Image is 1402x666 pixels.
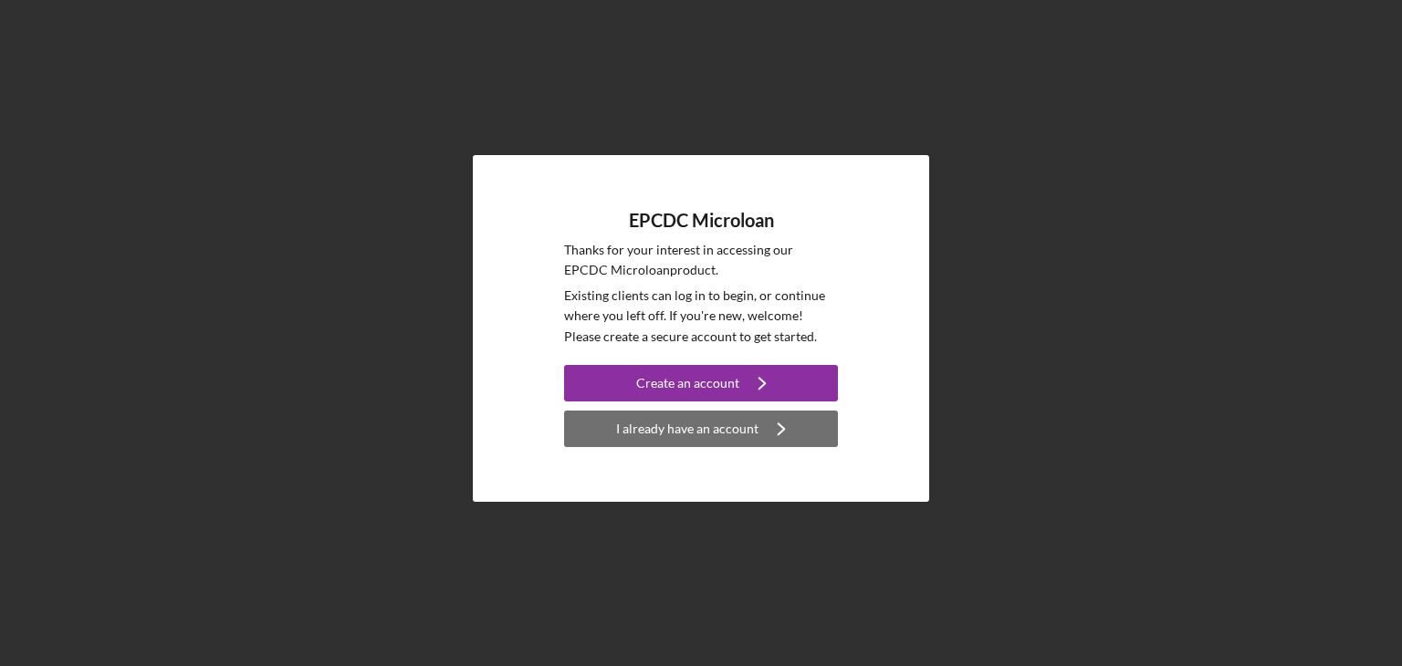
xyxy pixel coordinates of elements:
div: I already have an account [616,411,759,447]
button: I already have an account [564,411,838,447]
div: Create an account [636,365,739,401]
button: Create an account [564,365,838,401]
p: Thanks for your interest in accessing our EPCDC Microloan product. [564,240,838,281]
p: Existing clients can log in to begin, or continue where you left off. If you're new, welcome! Ple... [564,286,838,347]
h4: EPCDC Microloan [629,210,774,231]
a: Create an account [564,365,838,406]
